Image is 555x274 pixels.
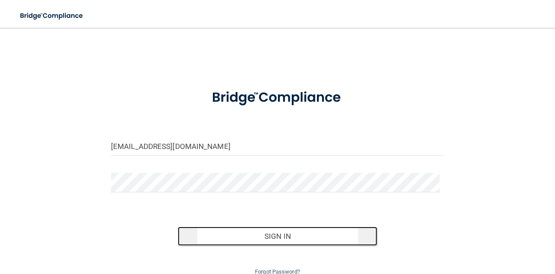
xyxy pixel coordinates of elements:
img: bridge_compliance_login_screen.278c3ca4.svg [198,80,358,116]
input: Email [111,136,444,156]
img: bridge_compliance_login_screen.278c3ca4.svg [13,7,91,25]
button: Sign In [178,227,378,246]
iframe: Drift Widget Chat Controller [405,212,545,247]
